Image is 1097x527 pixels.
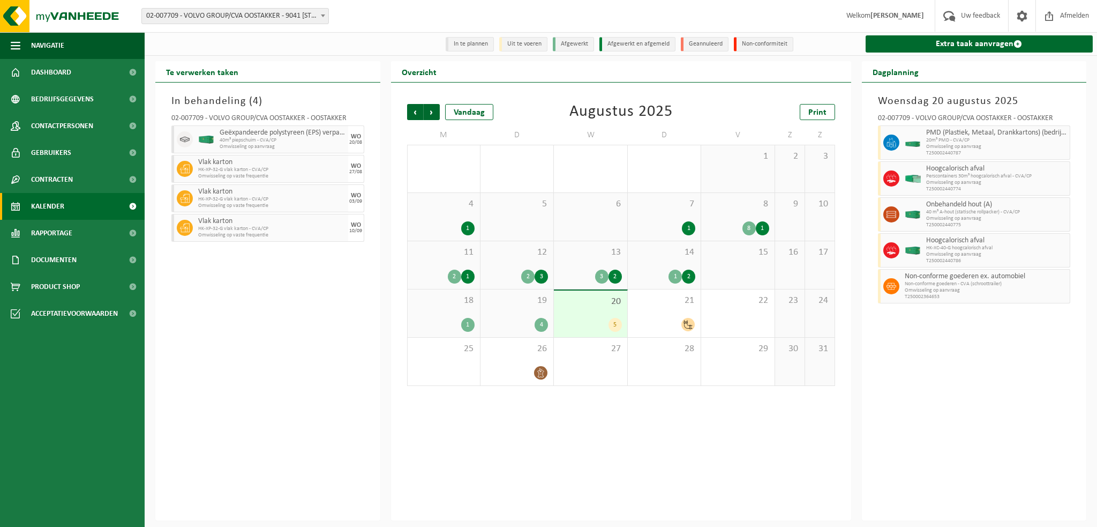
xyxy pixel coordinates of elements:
[734,37,793,51] li: Non-conformiteit
[926,258,1068,264] span: T250002440786
[31,300,118,327] span: Acceptatievoorwaarden
[486,295,548,307] span: 19
[905,281,1068,287] span: Non-conforme goederen - CVA (schroottrailer)
[926,186,1068,192] span: T250002440774
[413,247,475,258] span: 11
[198,167,345,173] span: HK-XP-32-G vlak karton - CVA/CP
[220,129,345,137] span: Geëxpandeerde polystyreen (EPS) verpakking (< 1 m² per stuk), recycleerbaar
[633,198,695,210] span: 7
[599,37,675,51] li: Afgewerkt en afgemeld
[633,343,695,355] span: 28
[707,247,769,258] span: 15
[407,125,480,145] td: M
[171,93,364,109] h3: In behandeling ( )
[198,217,345,226] span: Vlak karton
[905,211,921,219] img: HK-XC-40-GN-00
[155,61,249,82] h2: Te verwerken taken
[407,104,423,120] span: Vorige
[701,125,775,145] td: V
[349,140,362,145] div: 20/08
[198,158,345,167] span: Vlak karton
[926,201,1068,209] span: Onbehandeld hout (A)
[351,192,361,199] div: WO
[905,272,1068,281] span: Non-conforme goederen ex. automobiel
[780,343,799,355] span: 30
[926,173,1068,180] span: Perscontainers 30m³ hoogcalorisch afval - CVA/CP
[31,247,77,273] span: Documenten
[31,166,73,193] span: Contracten
[926,180,1068,186] span: Omwisseling op aanvraag
[926,209,1068,216] span: 40 m³ A-hout (statische rollpacker) - CVA/CP
[608,318,622,332] div: 5
[413,343,475,355] span: 25
[553,37,594,51] li: Afgewerkt
[905,139,921,147] img: HK-XC-20-GN-00
[198,188,345,196] span: Vlak karton
[480,125,554,145] td: D
[535,270,548,284] div: 3
[486,343,548,355] span: 26
[905,287,1068,294] span: Omwisseling op aanvraag
[486,247,548,258] span: 12
[742,221,756,235] div: 8
[668,270,682,284] div: 1
[554,125,627,145] td: W
[805,125,835,145] td: Z
[461,221,475,235] div: 1
[810,198,829,210] span: 10
[559,247,621,258] span: 13
[349,228,362,234] div: 10/09
[926,165,1068,173] span: Hoogcalorisch afval
[446,37,494,51] li: In te plannen
[351,163,361,169] div: WO
[559,343,621,355] span: 27
[926,251,1068,258] span: Omwisseling op aanvraag
[349,199,362,204] div: 03/09
[198,203,345,209] span: Omwisseling op vaste frequentie
[31,273,80,300] span: Product Shop
[220,137,345,144] span: 40m³ piepschuim - CVA/CP
[521,270,535,284] div: 2
[198,232,345,239] span: Omwisseling op vaste frequentie
[595,270,608,284] div: 3
[926,129,1068,137] span: PMD (Plastiek, Metaal, Drankkartons) (bedrijven)
[810,295,829,307] span: 24
[569,104,673,120] div: Augustus 2025
[810,151,829,162] span: 3
[559,198,621,210] span: 6
[413,198,475,210] span: 4
[810,343,829,355] span: 31
[707,151,769,162] span: 1
[424,104,440,120] span: Volgende
[808,108,826,117] span: Print
[198,196,345,203] span: HK-XP-32-G vlak karton - CVA/CP
[31,86,94,113] span: Bedrijfsgegevens
[780,247,799,258] span: 16
[31,59,71,86] span: Dashboard
[198,136,214,144] img: HK-XC-40-GN-00
[905,247,921,255] img: HK-XC-40-GN-00
[535,318,548,332] div: 4
[461,270,475,284] div: 1
[862,61,929,82] h2: Dagplanning
[391,61,447,82] h2: Overzicht
[780,295,799,307] span: 23
[707,198,769,210] span: 8
[926,150,1068,157] span: T250002440787
[31,220,72,247] span: Rapportage
[926,137,1068,144] span: 20m³ PMD - CVA/CP
[486,198,548,210] span: 5
[633,247,695,258] span: 14
[448,270,461,284] div: 2
[780,151,799,162] span: 2
[775,125,805,145] td: Z
[707,295,769,307] span: 22
[926,245,1068,251] span: HK-XC-40-G hoogcalorisch afval
[461,318,475,332] div: 1
[31,139,71,166] span: Gebruikers
[780,198,799,210] span: 9
[633,295,695,307] span: 21
[800,104,835,120] a: Print
[878,93,1071,109] h3: Woensdag 20 augustus 2025
[905,175,921,183] img: HK-XP-30-GN-00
